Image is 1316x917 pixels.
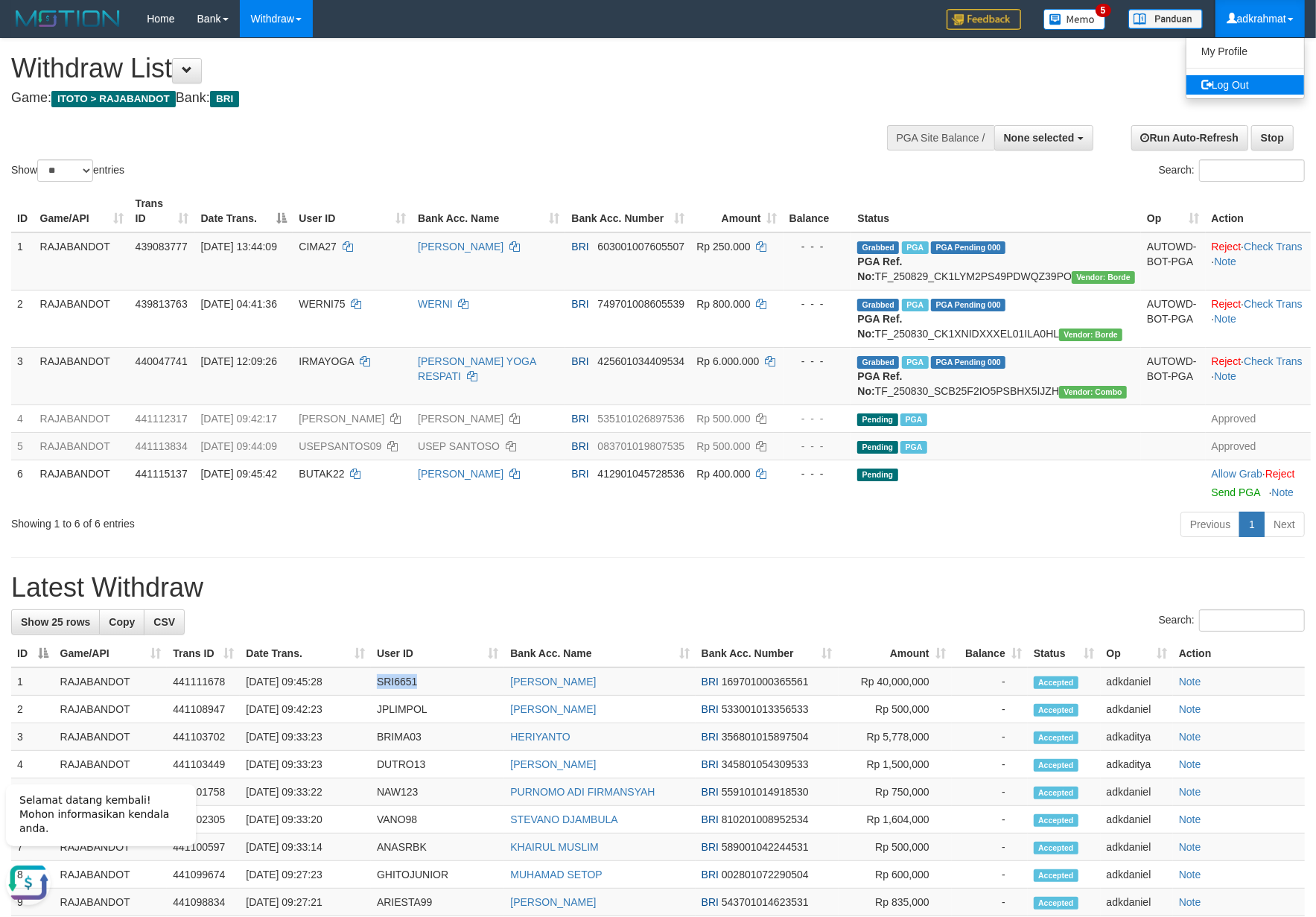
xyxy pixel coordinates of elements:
td: 3 [11,347,34,404]
th: Action [1173,640,1305,667]
span: [DATE] 13:44:09 [201,241,277,253]
td: - [952,806,1028,834]
a: CSV [144,609,185,635]
td: [DATE] 09:45:28 [240,667,371,696]
span: Rp 500.000 [696,413,750,425]
div: - - - [789,354,846,369]
span: BRI [702,841,719,853]
a: Reject [1212,241,1242,253]
span: Accepted [1034,897,1078,910]
td: GHITOJUNIOR [371,861,504,889]
span: Rp 800.000 [696,298,750,310]
span: Marked by adkdaniel [900,413,926,426]
span: IRMAYOGA [299,355,354,367]
span: BRI [571,440,588,452]
span: Copy 535101026897536 to clipboard [597,413,684,425]
span: PGA Pending [931,356,1005,369]
label: Show entries [11,159,124,182]
a: Note [1179,731,1201,743]
td: 3 [11,723,54,751]
b: PGA Ref. No: [857,370,902,397]
span: Pending [857,469,897,481]
td: - [952,778,1028,806]
td: RAJABANDOT [34,347,130,404]
th: Game/API: activate to sort column ascending [54,640,168,667]
a: Check Trans [1244,241,1303,253]
td: RAJABANDOT [34,432,130,460]
a: Note [1179,869,1201,880]
a: Check Trans [1244,355,1303,367]
a: MUHAMAD SETOP [510,869,602,880]
a: Note [1215,370,1237,382]
div: - - - [789,239,846,254]
th: Op: activate to sort column ascending [1101,640,1173,667]
td: adkdaniel [1101,667,1173,696]
span: BRI [571,468,588,480]
a: Stop [1251,125,1294,150]
th: Balance: activate to sort column ascending [952,640,1028,667]
span: Accepted [1034,676,1078,689]
span: 5 [1096,4,1111,17]
span: Marked by adkaditya [902,299,928,311]
span: BRI [210,91,239,107]
td: [DATE] 09:33:23 [240,751,371,778]
th: Action [1206,190,1311,232]
th: Amount: activate to sort column ascending [690,190,783,232]
div: - - - [789,439,846,454]
a: [PERSON_NAME] [418,468,503,480]
span: Vendor URL: https://checkout1.1velocity.biz [1072,271,1135,284]
th: Trans ID: activate to sort column ascending [167,640,240,667]
a: [PERSON_NAME] [510,703,596,715]
a: [PERSON_NAME] [418,241,503,253]
th: Balance [783,190,852,232]
th: Bank Acc. Name: activate to sort column ascending [504,640,695,667]
span: Accepted [1034,842,1078,854]
td: Rp 500,000 [839,834,952,861]
span: Accepted [1034,704,1078,717]
td: [DATE] 09:33:20 [240,806,371,834]
td: BRIMA03 [371,723,504,751]
td: 1 [11,667,54,696]
td: SRI6651 [371,667,504,696]
span: 439813763 [136,298,188,310]
a: Note [1179,786,1201,798]
span: BRI [571,355,588,367]
td: adkdaniel [1101,861,1173,889]
span: Vendor URL: https://checkout1.1velocity.biz [1059,329,1122,341]
span: Copy 559101014918530 to clipboard [722,786,809,798]
a: Reject [1212,355,1242,367]
span: Accepted [1034,814,1078,827]
th: Bank Acc. Number: activate to sort column ascending [565,190,690,232]
td: · · [1206,347,1311,404]
td: JPLIMPOL [371,696,504,723]
th: Status [851,190,1141,232]
td: 441111678 [167,667,240,696]
td: [DATE] 09:33:14 [240,834,371,861]
div: - - - [789,466,846,481]
a: Show 25 rows [11,609,100,635]
span: Copy 345801054309533 to clipboard [722,758,809,770]
a: Run Auto-Refresh [1131,125,1248,150]
button: None selected [994,125,1093,150]
a: Reject [1212,298,1242,310]
td: Rp 1,500,000 [839,751,952,778]
td: DUTRO13 [371,751,504,778]
td: Rp 835,000 [839,889,952,916]
a: Log Out [1186,75,1304,95]
span: BRI [702,813,719,825]
td: · · [1206,232,1311,291]
td: 4 [11,751,54,778]
a: Next [1264,512,1305,537]
td: Rp 500,000 [839,696,952,723]
td: - [952,889,1028,916]
span: Copy 169701000365561 to clipboard [722,676,809,688]
th: Op: activate to sort column ascending [1141,190,1206,232]
span: 440047741 [136,355,188,367]
td: - [952,723,1028,751]
td: 6 [11,460,34,506]
span: None selected [1004,132,1075,144]
span: ITOTO > RAJABANDOT [51,91,176,107]
span: BRI [702,676,719,688]
td: RAJABANDOT [54,723,168,751]
td: [DATE] 09:27:23 [240,861,371,889]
